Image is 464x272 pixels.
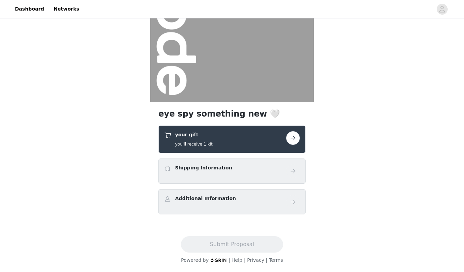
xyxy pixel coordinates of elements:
div: Shipping Information [158,158,306,184]
span: | [244,257,246,263]
span: | [266,257,267,263]
span: | [229,257,230,263]
div: avatar [439,4,445,15]
button: Submit Proposal [181,236,283,253]
h4: Additional Information [175,195,236,202]
h5: you'll receive 1 kit [175,141,213,147]
img: logo [210,258,227,262]
a: Dashboard [11,1,48,17]
a: Networks [49,1,83,17]
a: Privacy [247,257,264,263]
h4: Shipping Information [175,164,232,171]
a: Terms [269,257,283,263]
h4: your gift [175,131,213,138]
span: Powered by [181,257,208,263]
div: Additional Information [158,189,306,214]
div: your gift [158,125,306,153]
h1: eye spy something new 🤍 [158,108,306,120]
a: Help [232,257,243,263]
